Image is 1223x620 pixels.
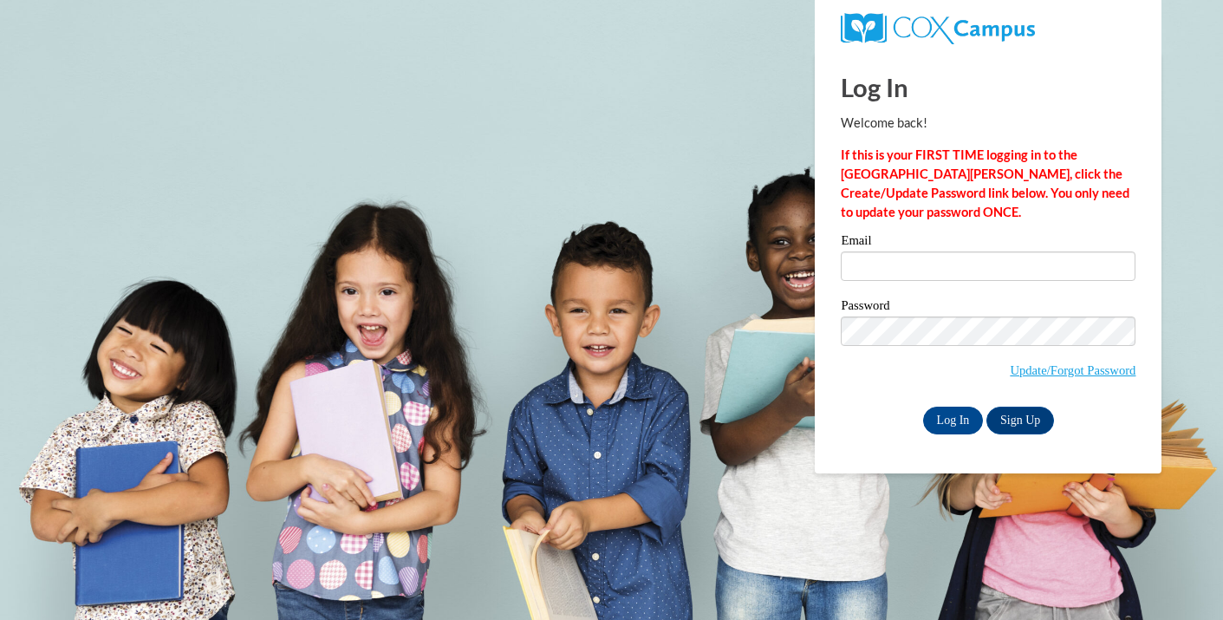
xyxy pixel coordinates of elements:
label: Email [841,234,1135,251]
p: Welcome back! [841,114,1135,133]
h1: Log In [841,69,1135,105]
img: COX Campus [841,13,1034,44]
input: Log In [923,407,984,434]
a: Sign Up [986,407,1054,434]
label: Password [841,299,1135,317]
a: COX Campus [841,20,1034,35]
strong: If this is your FIRST TIME logging in to the [GEOGRAPHIC_DATA][PERSON_NAME], click the Create/Upd... [841,147,1129,219]
a: Update/Forgot Password [1010,363,1135,377]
